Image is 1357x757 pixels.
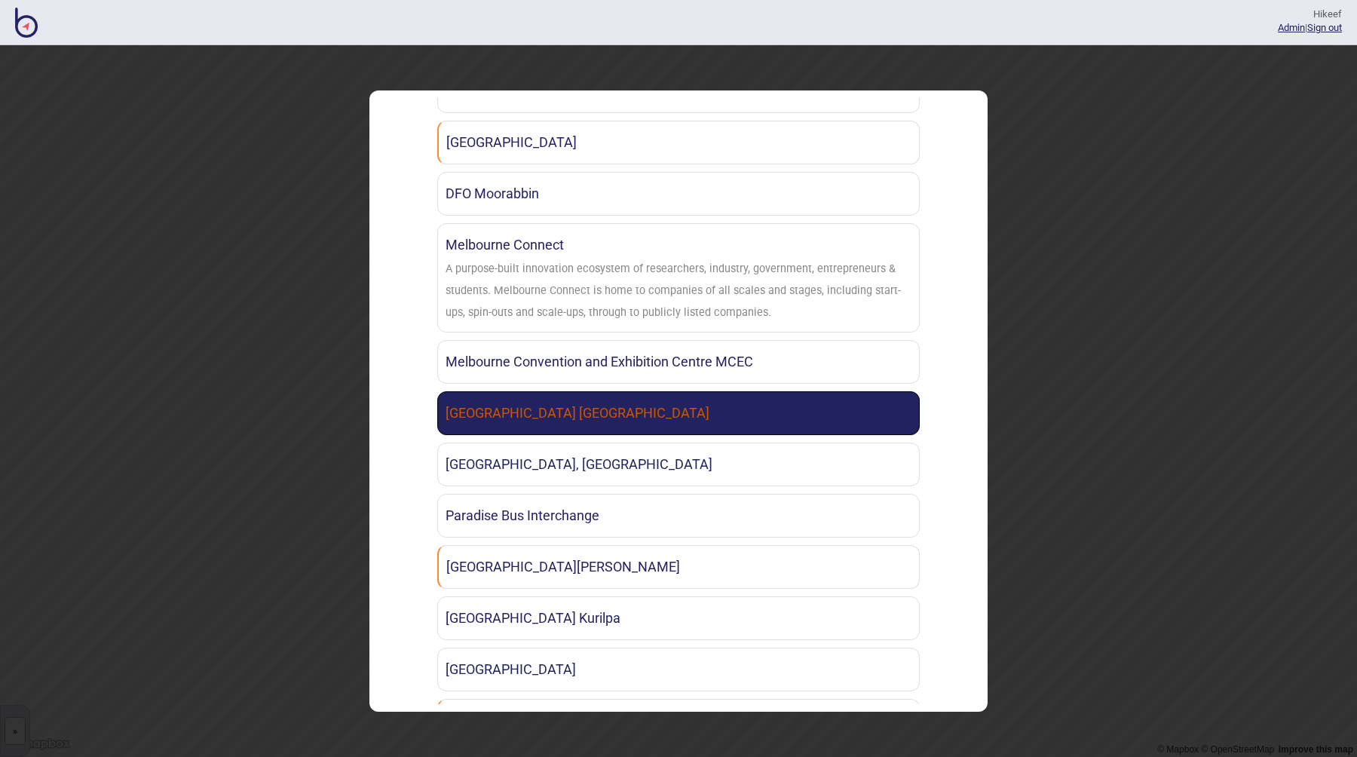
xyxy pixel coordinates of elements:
img: BindiMaps CMS [15,8,38,38]
span: | [1278,22,1307,33]
a: [GEOGRAPHIC_DATA] Kurilpa [437,596,920,640]
div: Hi keef [1278,8,1342,21]
a: Sydney Disability Expo [437,699,920,743]
a: Melbourne Convention and Exhibition Centre MCEC [437,340,920,384]
a: [GEOGRAPHIC_DATA][PERSON_NAME] [437,545,920,589]
a: Melbourne ConnectA purpose-built innovation ecosystem of researchers, industry, government, entre... [437,223,920,332]
a: Paradise Bus Interchange [437,494,920,538]
a: DFO Moorabbin [437,172,920,216]
a: [GEOGRAPHIC_DATA] [437,121,920,164]
div: A purpose-built innovation ecosystem of researchers, industry, government, entrepreneurs & studen... [446,259,911,323]
a: [GEOGRAPHIC_DATA] [437,648,920,691]
a: [GEOGRAPHIC_DATA], [GEOGRAPHIC_DATA] [437,443,920,486]
a: [GEOGRAPHIC_DATA] [GEOGRAPHIC_DATA] [437,391,920,435]
a: Admin [1278,22,1305,33]
button: Sign out [1307,22,1342,33]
